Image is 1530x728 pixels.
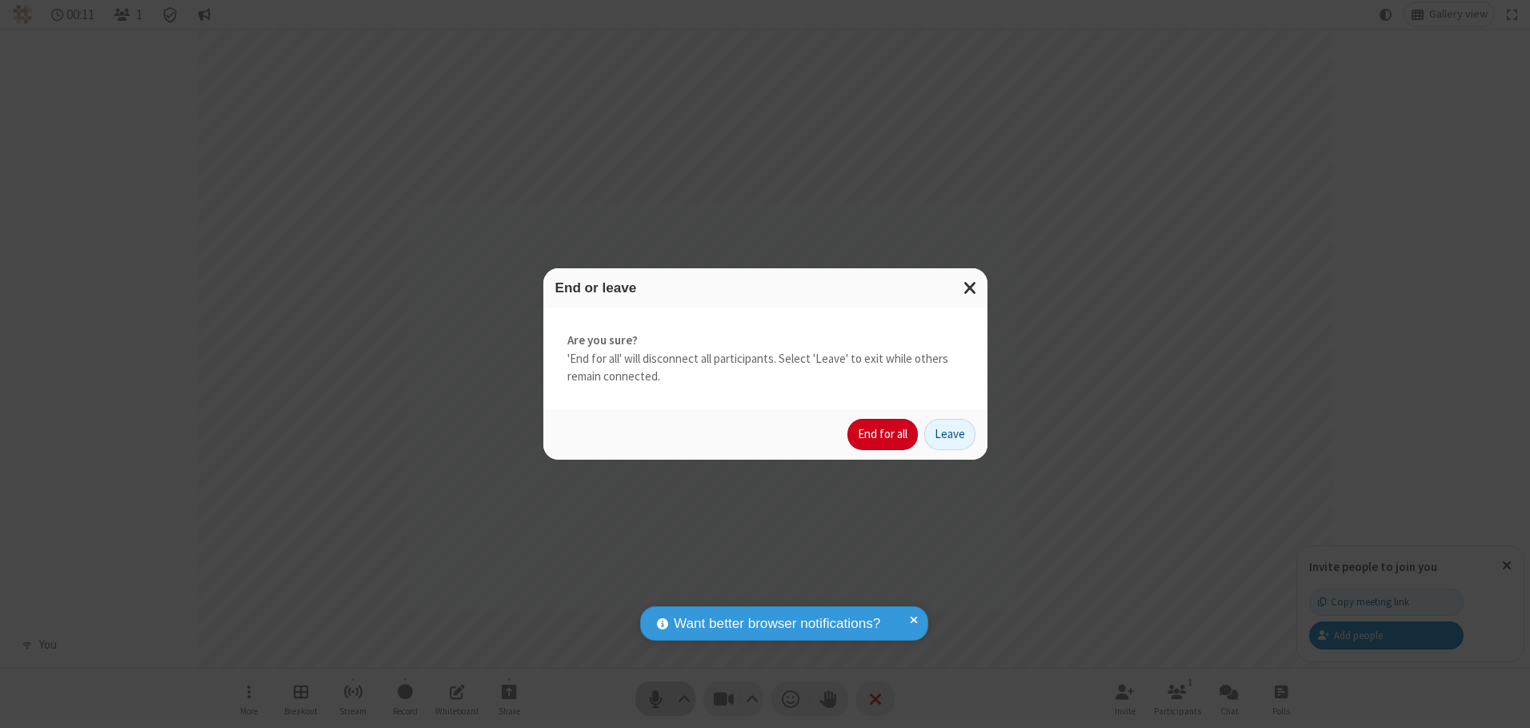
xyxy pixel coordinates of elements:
button: Leave [924,419,975,451]
h3: End or leave [555,280,975,296]
div: 'End for all' will disconnect all participants. Select 'Leave' to exit while others remain connec... [543,308,987,410]
span: Want better browser notifications? [674,613,880,634]
button: Close modal [954,268,987,308]
button: End for all [847,419,918,451]
strong: Are you sure? [567,332,963,350]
